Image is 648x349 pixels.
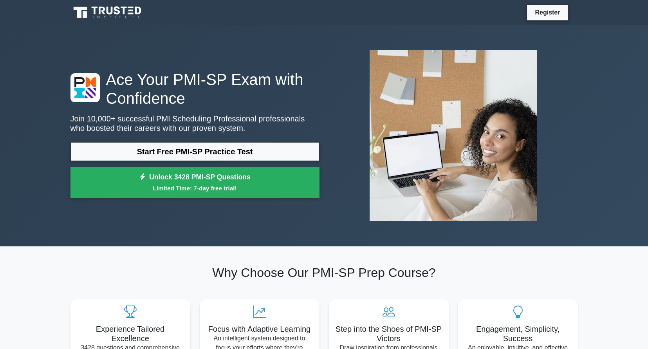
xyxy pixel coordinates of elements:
h5: Step into the Shoes of PMI-SP Victors [335,324,442,343]
a: Unlock 3428 PMI-SP QuestionsLimited Time: 7-day free trial! [70,167,319,198]
h5: Focus with Adaptive Learning [206,324,313,334]
h5: Engagement, Simplicity, Success [464,324,572,343]
h5: Experience Tailored Excellence [77,324,184,343]
a: Start Free PMI-SP Practice Test [70,142,319,161]
small: Limited Time: 7-day free trial! [80,184,310,193]
h2: Why Choose Our PMI-SP Prep Course? [70,265,578,280]
a: Register [530,7,565,17]
p: Join 10,000+ successful PMI Scheduling Professional professionals who boosted their careers with ... [70,114,319,133]
h1: Ace Your PMI-SP Exam with Confidence [70,70,319,108]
